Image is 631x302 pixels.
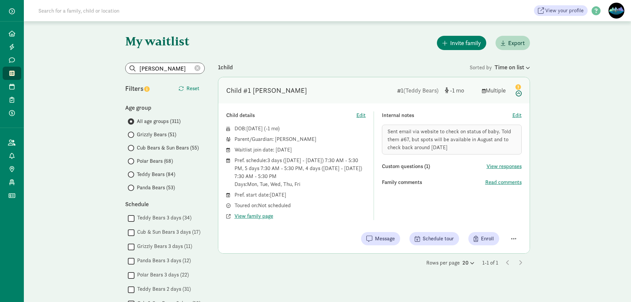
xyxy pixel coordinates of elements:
button: Edit [512,111,522,119]
div: Custom questions (1) [382,162,487,170]
h1: My waitlist [125,34,205,48]
span: Schedule tour [423,235,454,243]
button: Reset [173,82,205,95]
button: Edit [356,111,366,119]
span: Invite family [450,38,481,47]
button: Read comments [485,178,522,186]
input: Search for a family, child or location [34,4,220,17]
span: -1 [450,87,464,94]
div: Child #1 Pickens [226,85,307,96]
div: Multiple [482,86,508,95]
a: View your profile [534,5,588,16]
div: Internal notes [382,111,512,119]
button: View family page [235,212,273,220]
label: Teddy Bears 3 days (34) [134,214,191,222]
div: Pref. start date: [DATE] [235,191,366,199]
div: [object Object] [445,86,477,95]
span: Cub Bears & Sun Bears (55) [137,144,199,152]
div: Parent/Guardian: [PERSON_NAME] [235,135,366,143]
span: Message [375,235,395,243]
span: Enroll [481,235,494,243]
label: Panda Bears 3 days (12) [134,257,191,265]
label: Teddy Bears 2 days (31) [134,285,191,293]
div: 20 [462,259,474,267]
span: Grizzly Bears (51) [137,131,176,139]
span: -1 [266,125,278,132]
span: All age groups (311) [137,117,181,125]
div: Waitlist join date: [DATE] [235,146,366,154]
button: Message [361,232,400,245]
button: Enroll [468,232,499,245]
iframe: Chat Widget [598,270,631,302]
div: Child details [226,111,357,119]
span: Panda Bears (53) [137,184,175,192]
div: 1 child [218,63,470,72]
div: Family comments [382,178,485,186]
button: Export [496,36,530,50]
div: Rows per page 1-1 of 1 [218,259,530,267]
button: View responses [487,162,522,170]
button: Invite family [437,36,486,50]
label: Grizzly Bears 3 days (11) [134,242,192,250]
div: Time on list [495,63,530,72]
label: Cub & Sun Bears 3 days (17) [134,228,200,236]
div: Sorted by [470,63,530,72]
span: (Teddy Bears) [403,87,439,94]
span: Reset [186,85,199,92]
div: Filters [125,84,165,93]
button: Schedule tour [409,232,459,245]
span: View your profile [545,7,584,15]
div: Age group [125,103,205,112]
div: Schedule [125,200,205,209]
div: Pref. schedule: 3 days ([DATE] - [DATE]) 7:30 AM - 5:30 PM, 5 days 7:30 AM - 5:30 PM, 4 days ([DA... [235,156,366,188]
label: Polar Bears 3 days (22) [134,271,189,279]
span: Export [508,38,525,47]
span: Polar Bears (68) [137,157,173,165]
div: Toured on: Not scheduled [235,202,366,210]
span: Sent email via website to check on status of baby. Told them #67, but spots will be available in ... [388,128,511,151]
div: DOB: ( ) [235,125,366,133]
div: 1 [397,86,440,95]
input: Search list... [126,63,204,74]
span: [DATE] [246,125,263,132]
span: Teddy Bears (84) [137,170,175,178]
